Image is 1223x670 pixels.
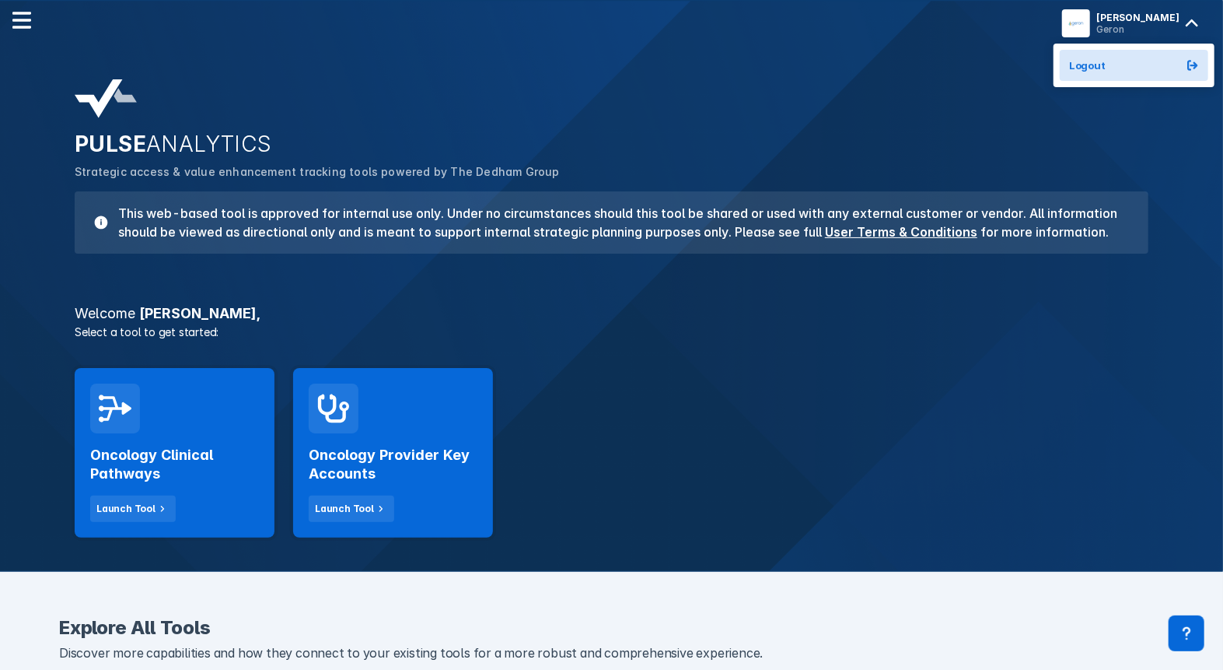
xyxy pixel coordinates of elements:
[1065,12,1087,34] img: menu button
[90,446,259,483] h2: Oncology Clinical Pathways
[59,644,1164,664] p: Discover more capabilities and how they connect to your existing tools for a more robust and comp...
[75,305,135,321] span: Welcome
[1096,23,1179,35] div: Geron
[75,163,1148,181] p: Strategic access & value enhancement tracking tools powered by The Dedham Group
[75,368,274,538] a: Oncology Clinical PathwaysLaunch Tool
[309,446,477,483] h2: Oncology Provider Key Accounts
[109,204,1130,241] h3: This web-based tool is approved for internal use only. Under no circumstances should this tool be...
[75,131,1148,157] h2: PULSE
[1169,616,1204,651] div: Contact Support
[65,307,1158,321] h3: [PERSON_NAME] ,
[825,224,977,240] a: User Terms & Conditions
[90,496,176,522] button: Launch Tool
[59,619,1164,637] h2: Explore All Tools
[65,324,1158,340] p: Select a tool to get started:
[315,502,374,516] div: Launch Tool
[309,496,394,522] button: Launch Tool
[75,79,137,118] img: pulse-analytics-logo
[1069,59,1106,72] span: Logout
[293,368,493,538] a: Oncology Provider Key AccountsLaunch Tool
[96,502,155,516] div: Launch Tool
[1060,50,1208,81] button: Logout
[146,131,272,157] span: ANALYTICS
[1096,12,1179,23] div: [PERSON_NAME]
[12,11,31,30] img: menu--horizontal.svg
